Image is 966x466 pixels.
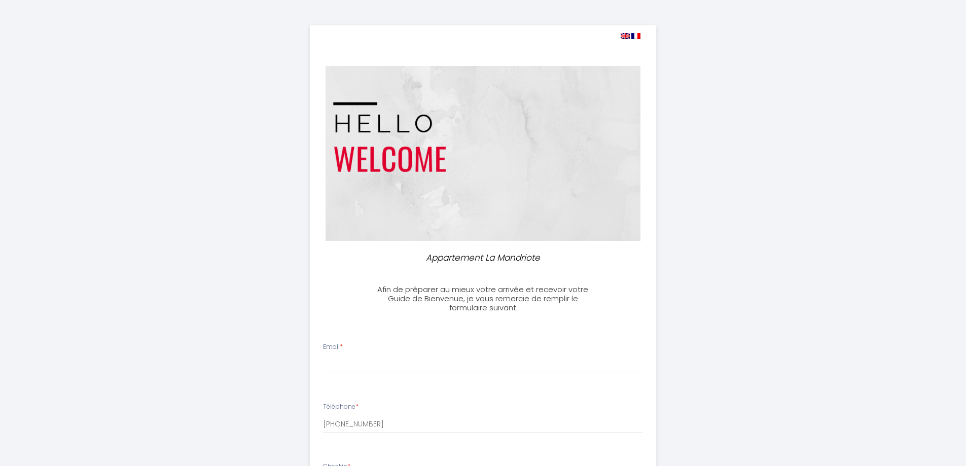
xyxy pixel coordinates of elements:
[631,33,640,39] img: fr.png
[375,251,592,265] p: Appartement La Mandriote
[370,285,596,312] h3: Afin de préparer au mieux votre arrivée et recevoir votre Guide de Bienvenue, je vous remercie de...
[323,342,343,352] label: Email
[323,402,359,412] label: Téléphone
[621,33,630,39] img: en.png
